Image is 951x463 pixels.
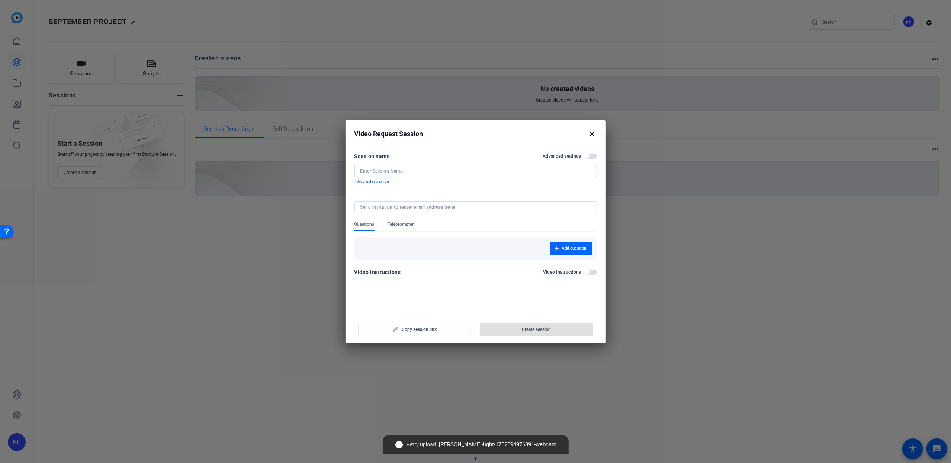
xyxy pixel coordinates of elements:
[388,221,414,227] span: Teleprompter
[550,242,592,255] button: Add question
[354,221,375,227] span: Questions
[354,179,597,184] p: + Add a description
[354,129,597,138] div: Video Request Session
[360,204,588,210] input: Send invitation to (enter email address here)
[354,152,390,161] div: Session name
[354,268,401,277] div: Video Instructions
[395,440,404,449] mat-icon: error
[360,168,591,174] input: Enter Session Name
[543,269,581,275] h2: Video Instructions
[391,438,560,451] span: [PERSON_NAME]-light-1752594976891-webcam
[543,153,581,159] h2: Advanced settings
[588,129,597,138] mat-icon: close
[407,441,436,448] span: Retry upload
[562,245,587,251] span: Add question
[473,456,478,462] span: ▼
